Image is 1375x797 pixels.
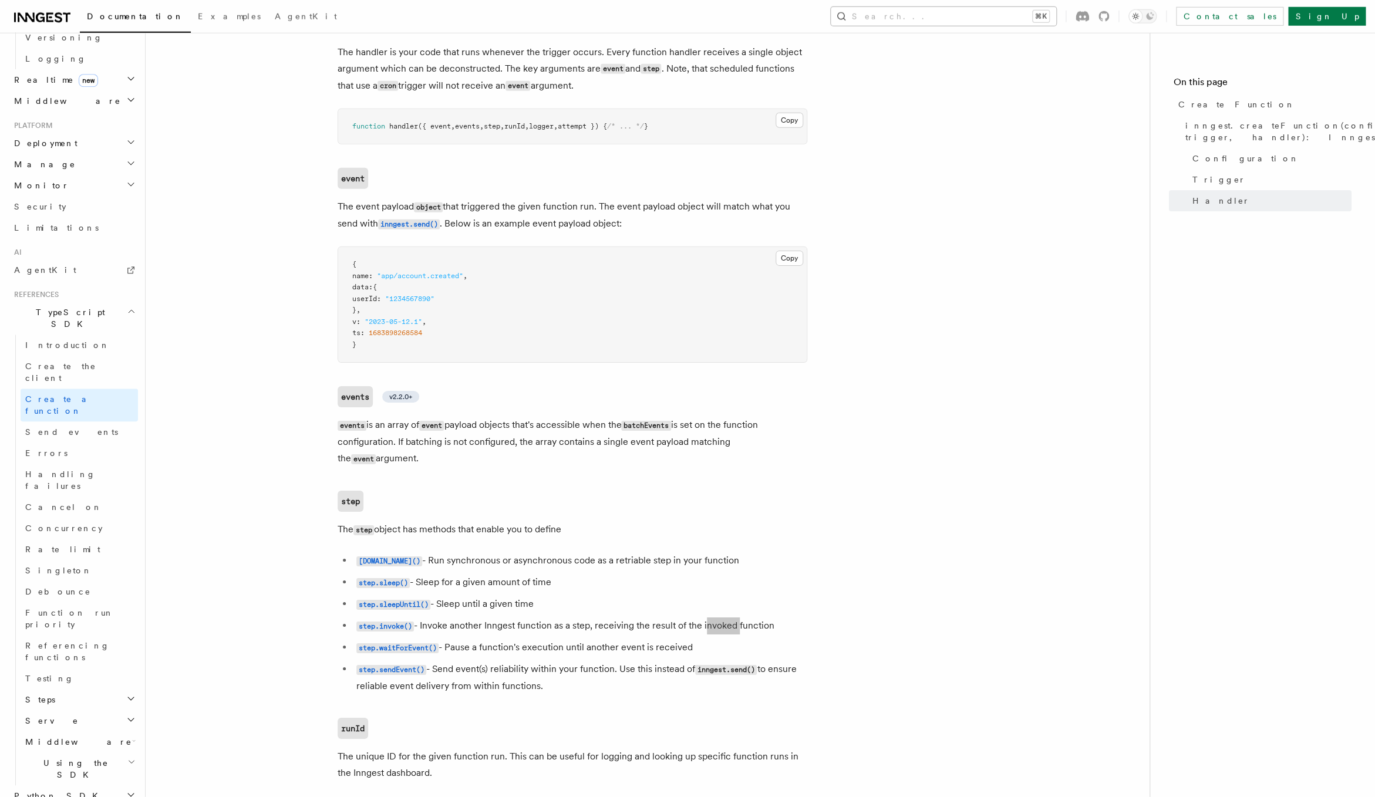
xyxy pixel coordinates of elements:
[21,602,138,635] a: Function run priority
[25,608,114,629] span: Function run priority
[353,574,807,591] li: - Sleep for a given amount of time
[463,272,467,280] span: ,
[385,295,434,303] span: "1234567890"
[644,122,648,130] span: }
[776,251,803,266] button: Copy
[831,7,1056,26] button: Search...⌘K
[25,33,103,42] span: Versioning
[1174,94,1352,115] a: Create Function
[500,122,504,130] span: ,
[1192,174,1246,185] span: Trigger
[14,202,66,211] span: Security
[558,122,607,130] span: attempt }) {
[21,389,138,421] a: Create a function
[389,122,418,130] span: handler
[21,689,138,710] button: Steps
[338,748,807,781] p: The unique ID for the given function run. This can be useful for logging and looking up specific ...
[9,90,138,112] button: Middleware
[338,168,368,189] a: event
[356,578,410,588] code: step.sleep()
[21,464,138,497] a: Handling failures
[275,12,337,21] span: AgentKit
[377,272,463,280] span: "app/account.created"
[1178,99,1295,110] span: Create Function
[21,736,132,748] span: Middleware
[338,521,807,538] p: The object has methods that enable you to define
[21,443,138,464] a: Errors
[21,715,79,727] span: Serve
[356,600,430,610] code: step.sleepUntil()
[9,306,127,330] span: TypeScript SDK
[9,180,69,191] span: Monitor
[21,757,127,781] span: Using the SDK
[268,4,344,32] a: AgentKit
[1188,190,1352,211] a: Handler
[351,454,376,464] code: event
[338,421,366,431] code: events
[21,539,138,560] a: Rate limit
[9,154,138,175] button: Manage
[369,329,422,337] span: 1683898268584
[21,27,138,48] a: Versioning
[25,566,92,575] span: Singleton
[21,518,138,539] a: Concurrency
[80,4,191,33] a: Documentation
[338,491,363,512] a: step
[9,74,98,86] span: Realtime
[504,122,525,130] span: runId
[418,122,451,130] span: ({ event
[353,639,807,656] li: - Pause a function's execution until another event is received
[356,556,422,566] code: [DOMAIN_NAME]()
[352,283,369,291] span: data
[14,265,76,275] span: AgentKit
[601,64,625,74] code: event
[9,335,138,785] div: TypeScript SDK
[25,362,96,383] span: Create the client
[25,674,74,683] span: Testing
[554,122,558,130] span: ,
[338,386,373,407] code: events
[25,641,110,662] span: Referencing functions
[378,218,440,229] a: inngest.send()
[356,318,360,326] span: :
[378,219,440,229] code: inngest.send()
[356,665,426,675] code: step.sendEvent()
[9,137,77,149] span: Deployment
[9,175,138,196] button: Monitor
[356,620,414,631] a: step.invoke()
[9,69,138,90] button: Realtimenew
[9,196,138,217] a: Security
[25,427,118,437] span: Send events
[1188,169,1352,190] a: Trigger
[414,202,443,212] code: object
[9,302,138,335] button: TypeScript SDK
[480,122,484,130] span: ,
[25,448,68,458] span: Errors
[1192,195,1250,207] span: Handler
[21,694,55,705] span: Steps
[21,635,138,668] a: Referencing functions
[21,335,138,356] a: Introduction
[353,617,807,634] li: - Invoke another Inngest function as a step, receiving the result of the invoked function
[695,665,757,675] code: inngest.send()
[9,290,59,299] span: References
[25,502,102,512] span: Cancel on
[21,356,138,389] a: Create the client
[25,587,91,596] span: Debounce
[14,223,99,232] span: Limitations
[356,598,430,609] a: step.sleepUntil()
[21,497,138,518] a: Cancel on
[776,113,803,128] button: Copy
[360,329,365,337] span: :
[25,524,103,533] span: Concurrency
[352,295,377,303] span: userId
[365,318,422,326] span: "2023-05-12.1"
[352,340,356,349] span: }
[25,54,86,63] span: Logging
[1188,148,1352,169] a: Configuration
[525,122,529,130] span: ,
[25,545,100,554] span: Rate limit
[352,272,369,280] span: name
[9,259,138,281] a: AgentKit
